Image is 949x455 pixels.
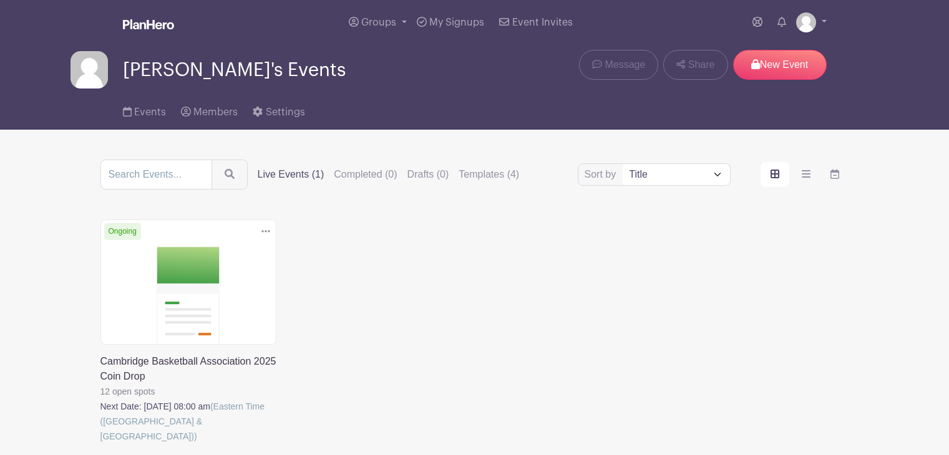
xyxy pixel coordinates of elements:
[100,160,212,189] input: Search Events...
[123,90,166,130] a: Events
[193,107,238,117] span: Members
[796,12,816,32] img: default-ce2991bfa6775e67f084385cd625a349d9dcbb7a52a09fb2fda1e96e2d18dcdb.png
[761,162,849,187] div: order and view
[134,107,166,117] span: Events
[663,50,728,80] a: Share
[266,107,305,117] span: Settings
[459,167,519,182] label: Templates (4)
[733,50,827,80] p: New Event
[123,19,174,29] img: logo_white-6c42ec7e38ccf1d336a20a19083b03d10ae64f83f12c07503d8b9e83406b4c7d.svg
[253,90,304,130] a: Settings
[123,60,346,80] span: [PERSON_NAME]'s Events
[71,51,108,89] img: default-ce2991bfa6775e67f084385cd625a349d9dcbb7a52a09fb2fda1e96e2d18dcdb.png
[334,167,397,182] label: Completed (0)
[605,57,645,72] span: Message
[181,90,238,130] a: Members
[429,17,484,27] span: My Signups
[688,57,715,72] span: Share
[512,17,573,27] span: Event Invites
[585,167,620,182] label: Sort by
[579,50,658,80] a: Message
[258,167,520,182] div: filters
[361,17,396,27] span: Groups
[407,167,449,182] label: Drafts (0)
[258,167,324,182] label: Live Events (1)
